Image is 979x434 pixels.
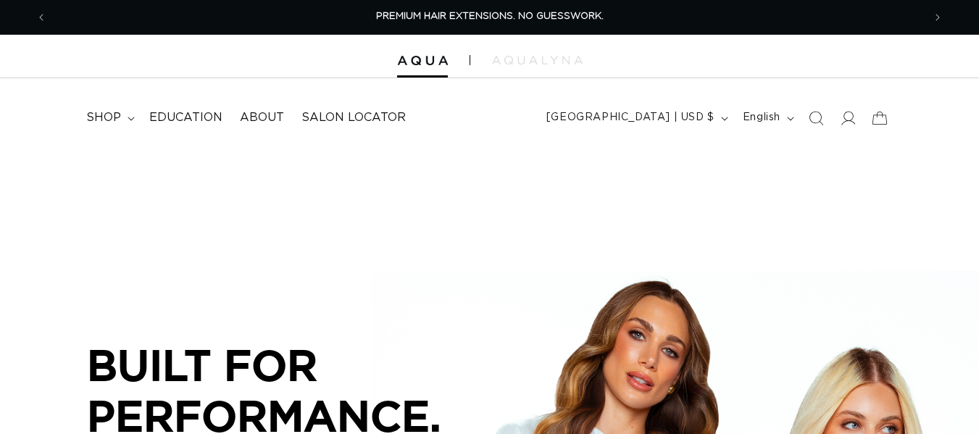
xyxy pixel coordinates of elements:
[546,110,715,125] span: [GEOGRAPHIC_DATA] | USD $
[149,110,222,125] span: Education
[78,101,141,134] summary: shop
[922,4,954,31] button: Next announcement
[293,101,414,134] a: Salon Locator
[376,12,604,21] span: PREMIUM HAIR EXTENSIONS. NO GUESSWORK.
[141,101,231,134] a: Education
[397,56,448,66] img: Aqua Hair Extensions
[86,110,121,125] span: shop
[800,102,832,134] summary: Search
[538,104,734,132] button: [GEOGRAPHIC_DATA] | USD $
[492,56,583,64] img: aqualyna.com
[743,110,780,125] span: English
[301,110,406,125] span: Salon Locator
[25,4,57,31] button: Previous announcement
[734,104,800,132] button: English
[240,110,284,125] span: About
[231,101,293,134] a: About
